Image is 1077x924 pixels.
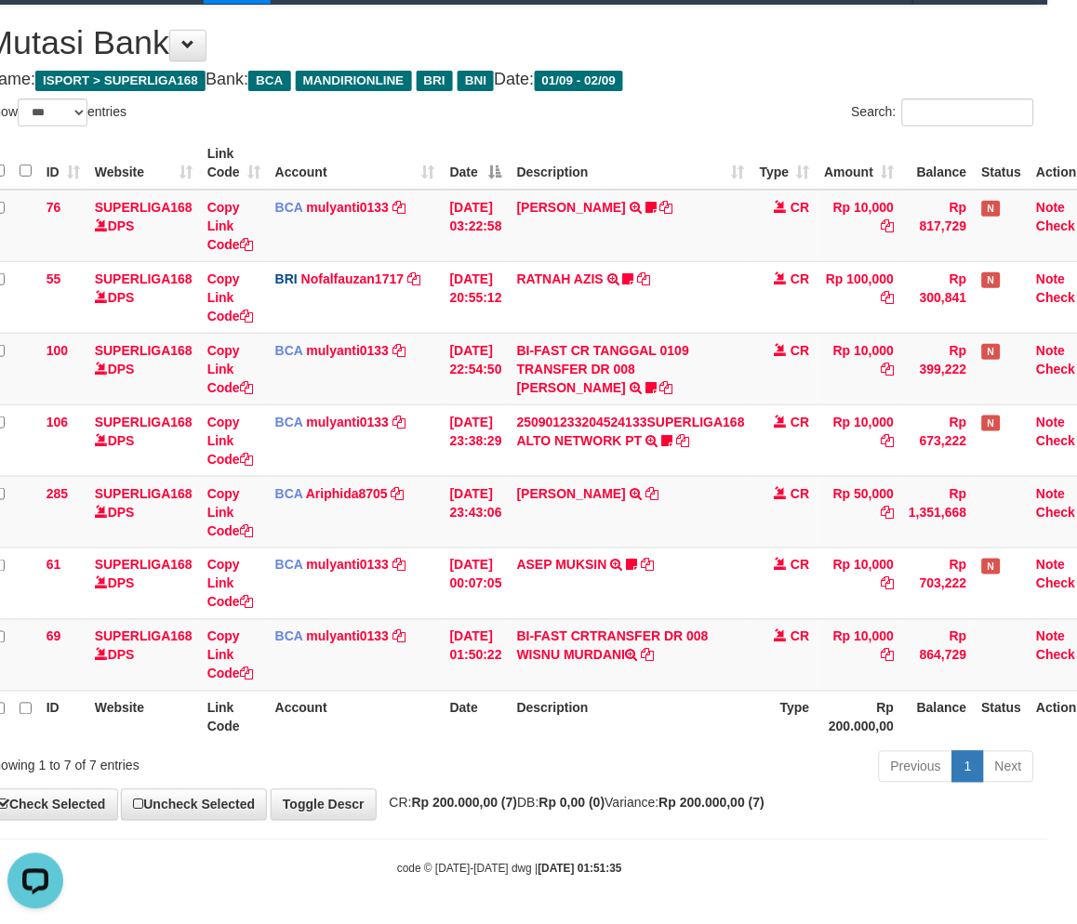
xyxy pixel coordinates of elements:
[642,558,655,573] a: Copy ASEP MUKSIN to clipboard
[791,200,809,215] span: CR
[47,415,68,429] span: 106
[200,691,268,744] th: Link Code
[882,218,895,233] a: Copy Rp 10,000 to clipboard
[982,344,1001,360] span: Has Note
[539,796,605,811] strong: Rp 0,00 (0)
[538,863,622,876] strong: [DATE] 01:51:35
[902,691,975,744] th: Balance
[268,691,443,744] th: Account
[1037,415,1066,429] a: Note
[271,789,377,821] a: Toggle Descr
[882,576,895,591] a: Copy Rp 10,000 to clipboard
[95,629,193,644] a: SUPERLIGA168
[535,71,624,91] span: 01/09 - 02/09
[443,404,510,476] td: [DATE] 23:38:29
[982,272,1001,288] span: Has Note
[207,415,253,467] a: Copy Link Code
[207,343,253,395] a: Copy Link Code
[268,137,443,190] th: Account: activate to sort column ascending
[791,486,809,501] span: CR
[47,343,68,358] span: 100
[412,796,518,811] strong: Rp 200.000,00 (7)
[882,362,895,376] a: Copy Rp 10,000 to clipboard
[307,558,390,573] a: mulyanti0133
[95,343,193,358] a: SUPERLIGA168
[791,558,809,573] span: CR
[407,271,420,286] a: Copy Nofalfauzan1717 to clipboard
[443,476,510,548] td: [DATE] 23:43:06
[392,415,406,429] a: Copy mulyanti0133 to clipboard
[975,137,1030,190] th: Status
[207,486,253,538] a: Copy Link Code
[121,789,267,821] a: Uncheck Selected
[275,200,303,215] span: BCA
[676,433,689,448] a: Copy 250901233204524133SUPERLIGA168 ALTO NETWORK PT to clipboard
[882,648,895,663] a: Copy Rp 10,000 to clipboard
[95,486,193,501] a: SUPERLIGA168
[443,261,510,333] td: [DATE] 20:55:12
[902,404,975,476] td: Rp 673,222
[443,137,510,190] th: Date: activate to sort column descending
[443,619,510,691] td: [DATE] 01:50:22
[975,691,1030,744] th: Status
[1037,271,1066,286] a: Note
[659,796,765,811] strong: Rp 200.000,00 (7)
[902,333,975,404] td: Rp 399,222
[818,548,902,619] td: Rp 10,000
[397,863,622,876] small: code © [DATE]-[DATE] dwg |
[207,271,253,323] a: Copy Link Code
[791,343,809,358] span: CR
[1037,362,1076,376] a: Check
[95,271,193,286] a: SUPERLIGA168
[87,619,200,691] td: DPS
[275,415,303,429] span: BCA
[1037,558,1066,573] a: Note
[1037,648,1076,663] a: Check
[95,200,193,215] a: SUPERLIGA168
[902,99,1034,126] input: Search:
[417,71,453,91] span: BRI
[852,99,1034,126] label: Search:
[47,558,61,573] span: 61
[392,558,406,573] a: Copy mulyanti0133 to clipboard
[517,271,604,286] a: RATNAH AZIS
[752,137,818,190] th: Type: activate to sort column ascending
[1037,218,1076,233] a: Check
[380,796,765,811] span: CR: DB: Variance:
[510,691,752,744] th: Description
[87,548,200,619] td: DPS
[35,71,206,91] span: ISPORT > SUPERLIGA168
[641,648,654,663] a: Copy BI-FAST CRTRANSFER DR 008 WISNU MURDANI to clipboard
[818,190,902,262] td: Rp 10,000
[517,343,689,395] a: BI-FAST CR TANGGAL 0109 TRANSFER DR 008 [PERSON_NAME]
[95,415,193,429] a: SUPERLIGA168
[791,415,809,429] span: CR
[87,333,200,404] td: DPS
[296,71,412,91] span: MANDIRIONLINE
[248,71,290,91] span: BCA
[660,380,673,395] a: Copy BI-FAST CR TANGGAL 0109 TRANSFER DR 008 NURWAHIT WIJAYA to clipboard
[307,200,390,215] a: mulyanti0133
[39,691,87,744] th: ID
[275,486,303,501] span: BCA
[392,629,406,644] a: Copy mulyanti0133 to clipboard
[301,271,404,286] a: Nofalfauzan1717
[47,271,61,286] span: 55
[902,137,975,190] th: Balance
[1037,433,1076,448] a: Check
[952,751,984,783] a: 1
[1037,290,1076,305] a: Check
[752,691,818,744] th: Type
[87,404,200,476] td: DPS
[902,548,975,619] td: Rp 703,222
[510,137,752,190] th: Description: activate to sort column ascending
[18,99,87,126] select: Showentries
[275,343,303,358] span: BCA
[392,486,405,501] a: Copy Ariphida8705 to clipboard
[517,558,607,573] a: ASEP MUKSIN
[818,619,902,691] td: Rp 10,000
[645,486,658,501] a: Copy YOGI SAPUTRA to clipboard
[902,261,975,333] td: Rp 300,841
[275,558,303,573] span: BCA
[87,476,200,548] td: DPS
